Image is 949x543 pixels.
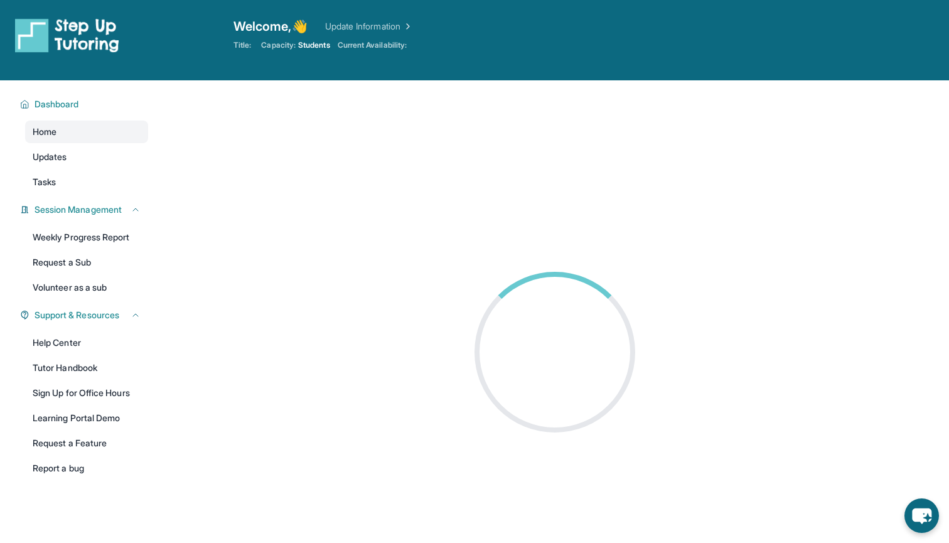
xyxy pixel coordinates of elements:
img: Chevron Right [400,20,413,33]
span: Title: [233,40,251,50]
span: Home [33,126,56,138]
a: Learning Portal Demo [25,407,148,429]
span: Support & Resources [35,309,119,321]
span: Session Management [35,203,122,216]
a: Sign Up for Office Hours [25,382,148,404]
a: Weekly Progress Report [25,226,148,249]
span: Dashboard [35,98,79,110]
button: Dashboard [29,98,141,110]
span: Students [298,40,330,50]
a: Home [25,121,148,143]
a: Request a Feature [25,432,148,454]
span: Updates [33,151,67,163]
button: chat-button [904,498,939,533]
span: Welcome, 👋 [233,18,308,35]
img: logo [15,18,119,53]
a: Report a bug [25,457,148,480]
span: Tasks [33,176,56,188]
span: Current Availability: [338,40,407,50]
a: Help Center [25,331,148,354]
a: Request a Sub [25,251,148,274]
a: Tasks [25,171,148,193]
span: Capacity: [261,40,296,50]
a: Updates [25,146,148,168]
a: Tutor Handbook [25,357,148,379]
a: Update Information [325,20,413,33]
button: Support & Resources [29,309,141,321]
a: Volunteer as a sub [25,276,148,299]
button: Session Management [29,203,141,216]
